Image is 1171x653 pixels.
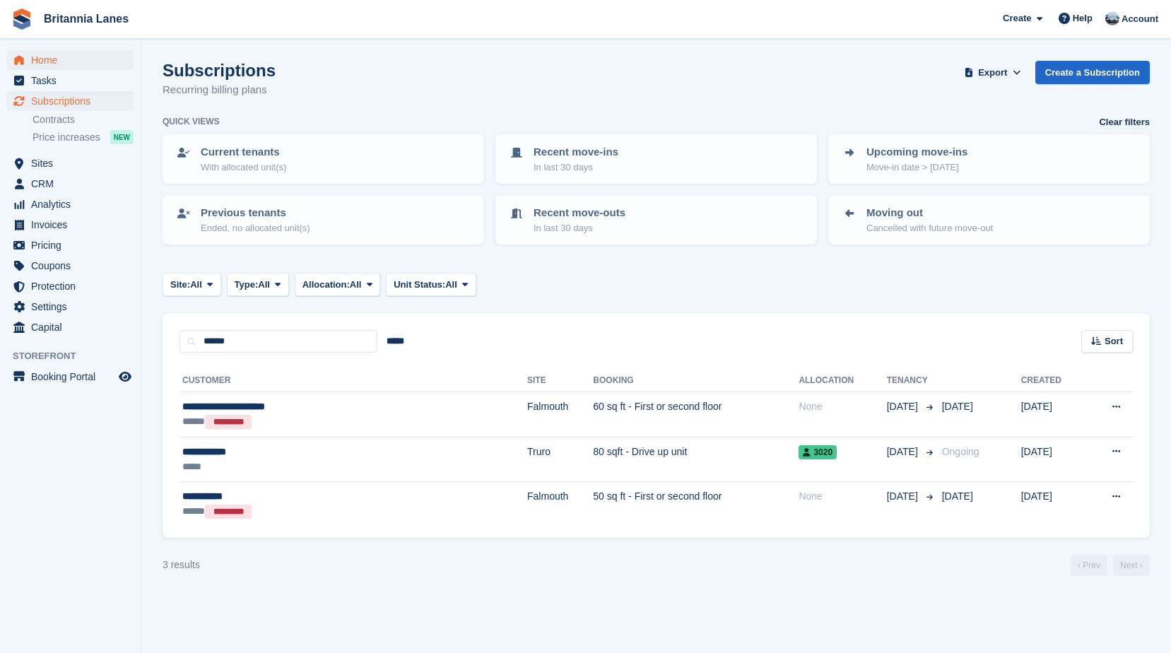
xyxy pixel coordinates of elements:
[534,160,618,175] p: In last 30 days
[31,235,116,255] span: Pricing
[534,144,618,160] p: Recent move-ins
[1035,61,1150,84] a: Create a Subscription
[31,276,116,296] span: Protection
[13,349,141,363] span: Storefront
[164,136,483,182] a: Current tenants With allocated unit(s)
[887,489,921,504] span: [DATE]
[866,205,993,221] p: Moving out
[201,221,310,235] p: Ended, no allocated unit(s)
[7,71,134,90] a: menu
[31,71,116,90] span: Tasks
[978,66,1007,80] span: Export
[7,215,134,235] a: menu
[33,129,134,145] a: Price increases NEW
[7,194,134,214] a: menu
[31,256,116,276] span: Coupons
[302,278,350,292] span: Allocation:
[942,446,979,457] span: Ongoing
[201,160,286,175] p: With allocated unit(s)
[887,445,921,459] span: [DATE]
[942,490,973,502] span: [DATE]
[1073,11,1093,25] span: Help
[7,50,134,70] a: menu
[33,131,100,144] span: Price increases
[527,482,593,526] td: Falmouth
[394,278,445,292] span: Unit Status:
[31,174,116,194] span: CRM
[1021,437,1085,482] td: [DATE]
[866,221,993,235] p: Cancelled with future move-out
[1021,482,1085,526] td: [DATE]
[163,558,200,572] div: 3 results
[201,144,286,160] p: Current tenants
[7,153,134,173] a: menu
[7,276,134,296] a: menu
[31,50,116,70] span: Home
[1105,11,1119,25] img: John Millership
[1068,555,1153,576] nav: Page
[164,196,483,243] a: Previous tenants Ended, no allocated unit(s)
[110,130,134,144] div: NEW
[1003,11,1031,25] span: Create
[350,278,362,292] span: All
[527,437,593,482] td: Truro
[1021,392,1085,437] td: [DATE]
[962,61,1024,84] button: Export
[38,7,134,30] a: Britannia Lanes
[7,297,134,317] a: menu
[799,399,886,414] div: None
[33,113,134,127] a: Contracts
[386,273,476,296] button: Unit Status: All
[593,482,799,526] td: 50 sq ft - First or second floor
[170,278,190,292] span: Site:
[7,256,134,276] a: menu
[31,153,116,173] span: Sites
[527,392,593,437] td: Falmouth
[201,205,310,221] p: Previous tenants
[163,82,276,98] p: Recurring billing plans
[163,61,276,80] h1: Subscriptions
[258,278,270,292] span: All
[7,174,134,194] a: menu
[887,399,921,414] span: [DATE]
[830,196,1148,243] a: Moving out Cancelled with future move-out
[31,317,116,337] span: Capital
[799,489,886,504] div: None
[534,221,625,235] p: In last 30 days
[235,278,259,292] span: Type:
[866,160,967,175] p: Move-in date > [DATE]
[7,367,134,387] a: menu
[117,368,134,385] a: Preview store
[527,370,593,392] th: Site
[799,370,886,392] th: Allocation
[31,194,116,214] span: Analytics
[942,401,973,412] span: [DATE]
[190,278,202,292] span: All
[295,273,381,296] button: Allocation: All
[497,136,816,182] a: Recent move-ins In last 30 days
[1099,115,1150,129] a: Clear filters
[445,278,457,292] span: All
[7,317,134,337] a: menu
[180,370,527,392] th: Customer
[31,215,116,235] span: Invoices
[830,136,1148,182] a: Upcoming move-ins Move-in date > [DATE]
[593,437,799,482] td: 80 sqft - Drive up unit
[593,392,799,437] td: 60 sq ft - First or second floor
[11,8,33,30] img: stora-icon-8386f47178a22dfd0bd8f6a31ec36ba5ce8667c1dd55bd0f319d3a0aa187defe.svg
[1071,555,1107,576] a: Previous
[227,273,289,296] button: Type: All
[534,205,625,221] p: Recent move-outs
[7,91,134,111] a: menu
[31,91,116,111] span: Subscriptions
[1105,334,1123,348] span: Sort
[1021,370,1085,392] th: Created
[1122,12,1158,26] span: Account
[31,367,116,387] span: Booking Portal
[1113,555,1150,576] a: Next
[887,370,936,392] th: Tenancy
[866,144,967,160] p: Upcoming move-ins
[163,115,220,128] h6: Quick views
[31,297,116,317] span: Settings
[799,445,837,459] span: 3020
